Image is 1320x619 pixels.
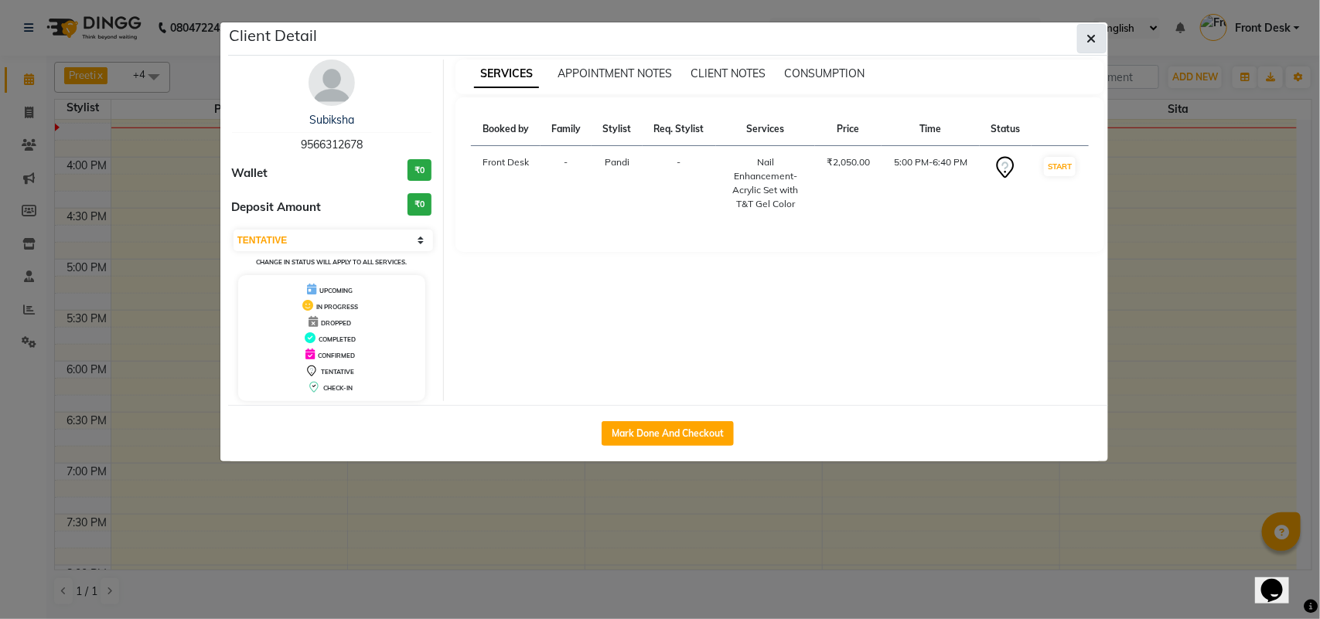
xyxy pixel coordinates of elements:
span: CLIENT NOTES [691,66,766,80]
h5: Client Detail [230,24,318,47]
th: Stylist [592,113,642,146]
button: START [1044,157,1076,176]
span: CHECK-IN [323,384,353,392]
th: Services [716,113,815,146]
h3: ₹0 [408,193,431,216]
iframe: chat widget [1255,557,1305,604]
span: APPOINTMENT NOTES [558,66,672,80]
th: Price [815,113,882,146]
th: Req. Stylist [643,113,716,146]
span: TENTATIVE [321,368,354,376]
span: DROPPED [321,319,351,327]
img: avatar [309,60,355,106]
th: Family [541,113,592,146]
span: CONSUMPTION [784,66,865,80]
td: - [643,146,716,221]
span: 9566312678 [301,138,363,151]
span: UPCOMING [319,287,353,294]
small: Change in status will apply to all services. [256,258,407,266]
span: IN PROGRESS [316,303,358,311]
button: Mark Done And Checkout [602,421,734,446]
div: ₹2,050.00 [824,155,872,169]
a: Subiksha [309,113,354,127]
td: Front Desk [471,146,541,221]
td: 5:00 PM-6:40 PM [882,146,980,221]
span: COMPLETED [319,335,356,343]
h3: ₹0 [408,159,431,182]
td: - [541,146,592,221]
span: CONFIRMED [318,352,355,359]
span: Deposit Amount [232,199,322,216]
th: Time [882,113,980,146]
th: Status [980,113,1031,146]
span: SERVICES [474,60,539,88]
th: Booked by [471,113,541,146]
span: Pandi [605,156,629,168]
span: Wallet [232,165,268,182]
div: Nail Enhancement-Acrylic Set with T&T Gel Color [725,155,806,211]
